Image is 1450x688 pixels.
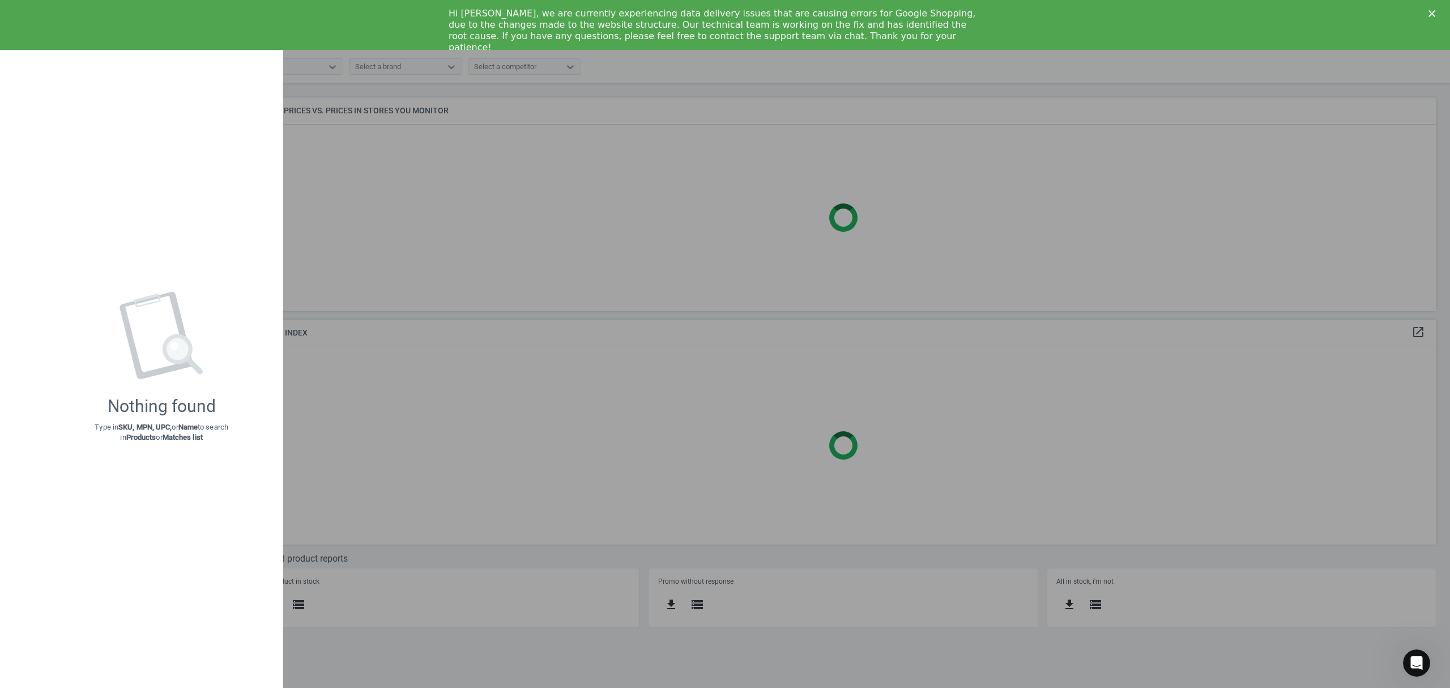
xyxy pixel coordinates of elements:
div: Nothing found [108,396,216,417]
strong: SKU, MPN, UPC, [118,423,172,431]
div: Hi [PERSON_NAME], we are currently experiencing data delivery issues that are causing errors for ... [449,8,983,53]
div: Close [1428,10,1440,17]
strong: Products [126,433,156,441]
p: Type in or to search in or [95,422,228,443]
iframe: Intercom live chat [1403,649,1430,677]
strong: Name [178,423,198,431]
strong: Matches list [163,433,203,441]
